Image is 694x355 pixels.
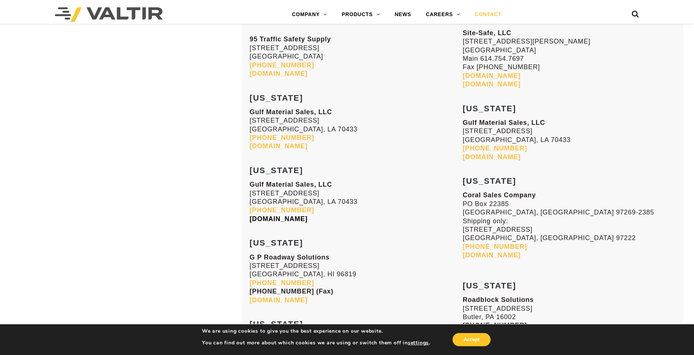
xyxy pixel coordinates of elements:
[387,7,419,22] a: NEWS
[463,191,676,259] p: PO Box 22385 [GEOGRAPHIC_DATA], [GEOGRAPHIC_DATA] 97269-2385 Shipping only: [STREET_ADDRESS] [GEO...
[463,145,527,152] a: [PHONE_NUMBER]
[463,119,545,126] strong: Gulf Material Sales, LLC
[463,153,521,161] a: [DOMAIN_NAME]
[250,166,303,175] strong: [US_STATE]
[463,281,516,290] strong: [US_STATE]
[250,70,307,77] a: [DOMAIN_NAME]
[463,81,521,88] a: [DOMAIN_NAME]
[463,296,534,303] strong: Roadblock Solutions
[463,176,516,186] strong: [US_STATE]
[250,319,303,329] strong: [US_STATE]
[463,322,527,329] strong: [PHONE_NUMBER]
[463,296,676,339] p: [STREET_ADDRESS] Butler, PA 16002
[285,7,334,22] a: COMPANY
[250,181,332,188] strong: Gulf Material Sales, LLC
[408,340,429,346] button: settings
[334,7,387,22] a: PRODUCTS
[463,251,521,259] a: [DOMAIN_NAME]
[463,243,527,250] a: [PHONE_NUMBER]
[250,288,333,295] strong: [PHONE_NUMBER] (Fax)
[453,333,491,346] button: Accept
[55,7,163,22] img: Valtir
[250,108,332,116] strong: Gulf Material Sales, LLC
[250,61,314,69] a: [PHONE_NUMBER]
[419,7,468,22] a: CAREERS
[250,93,303,102] strong: [US_STATE]
[463,104,516,113] strong: [US_STATE]
[250,35,331,43] strong: 95 Traffic Safety Supply
[463,191,536,199] strong: Coral Sales Company
[250,296,307,304] a: [DOMAIN_NAME]
[250,206,314,214] a: [PHONE_NUMBER]
[250,253,462,304] p: [STREET_ADDRESS] [GEOGRAPHIC_DATA], HI 96819
[463,29,511,37] strong: Site-Safe, LLC
[463,29,676,89] p: [STREET_ADDRESS][PERSON_NAME] [GEOGRAPHIC_DATA] Main 614.754.7697 Fax [PHONE_NUMBER]
[463,119,676,161] p: [STREET_ADDRESS] [GEOGRAPHIC_DATA], LA 70433
[250,134,314,141] a: [PHONE_NUMBER]
[250,180,462,223] p: [STREET_ADDRESS] [GEOGRAPHIC_DATA], LA 70433
[250,108,462,151] p: [STREET_ADDRESS] [GEOGRAPHIC_DATA], LA 70433
[250,27,462,78] p: [STREET_ADDRESS] [GEOGRAPHIC_DATA]
[463,72,521,79] a: [DOMAIN_NAME]
[250,279,314,287] a: [PHONE_NUMBER]
[202,328,430,335] p: We are using cookies to give you the best experience on our website.
[250,238,303,247] strong: [US_STATE]
[250,142,307,150] a: [DOMAIN_NAME]
[202,340,430,346] p: You can find out more about which cookies we are using or switch them off in .
[250,215,307,223] a: [DOMAIN_NAME]
[468,7,509,22] a: CONTACT
[250,254,330,261] strong: G P Roadway Solutions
